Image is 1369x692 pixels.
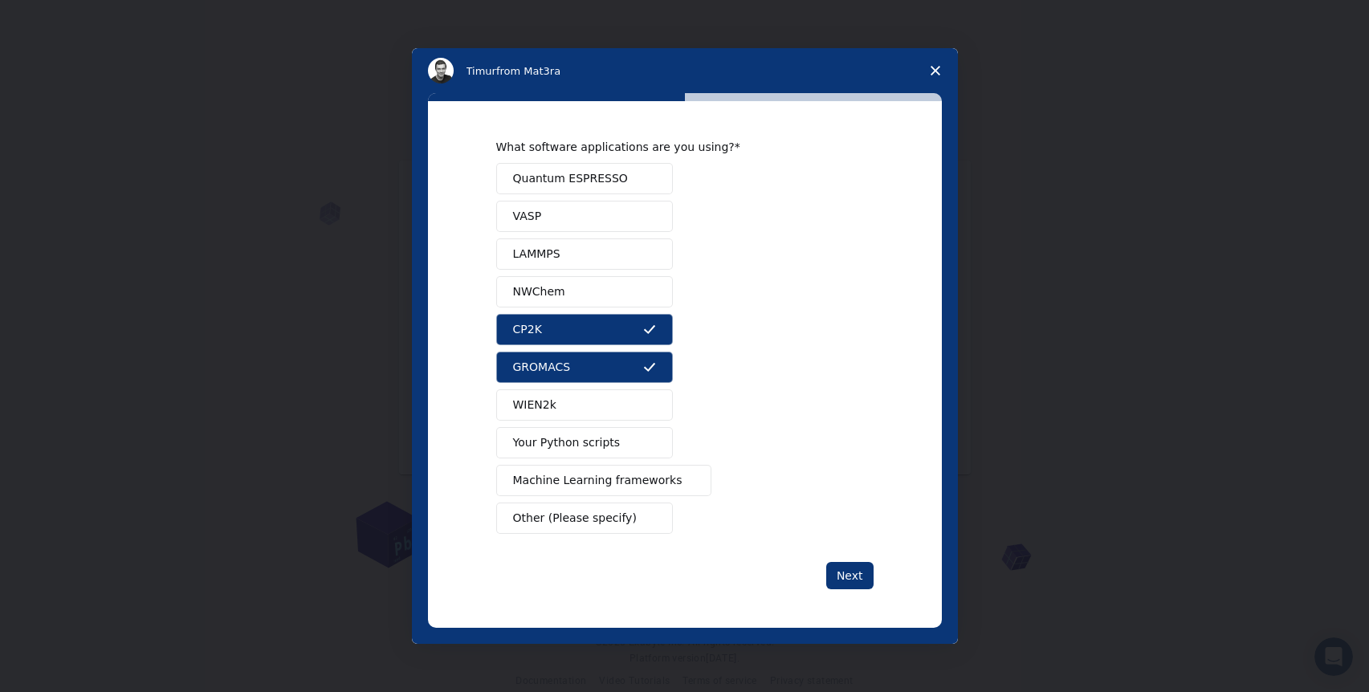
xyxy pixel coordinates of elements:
[496,140,850,154] div: What software applications are you using?
[467,65,496,77] span: Timur
[513,246,560,263] span: LAMMPS
[513,434,621,451] span: Your Python scripts
[496,201,673,232] button: VASP
[496,389,673,421] button: WIEN2k
[496,352,673,383] button: GROMACS
[513,397,556,413] span: WIEN2k
[496,276,673,307] button: NWChem
[496,238,673,270] button: LAMMPS
[496,314,673,345] button: CP2K
[913,48,958,93] span: Close survey
[496,163,673,194] button: Quantum ESPRESSO
[34,11,92,26] span: Support
[513,321,542,338] span: CP2K
[496,465,712,496] button: Machine Learning frameworks
[513,208,542,225] span: VASP
[496,427,673,458] button: Your Python scripts
[513,170,628,187] span: Quantum ESPRESSO
[826,562,874,589] button: Next
[513,359,571,376] span: GROMACS
[428,58,454,83] img: Profile image for Timur
[513,283,565,300] span: NWChem
[513,472,682,489] span: Machine Learning frameworks
[496,65,560,77] span: from Mat3ra
[496,503,673,534] button: Other (Please specify)
[513,510,637,527] span: Other (Please specify)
